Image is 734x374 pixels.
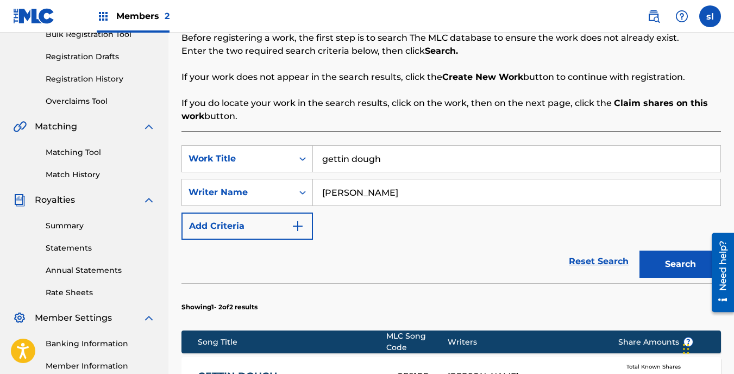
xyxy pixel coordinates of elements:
strong: Create New Work [442,72,523,82]
a: Annual Statements [46,265,155,276]
p: Showing 1 - 2 of 2 results [181,302,258,312]
img: 9d2ae6d4665cec9f34b9.svg [291,220,304,233]
p: If your work does not appear in the search results, click the button to continue with registration. [181,71,721,84]
a: Reset Search [563,250,634,273]
div: Work Title [189,152,286,165]
img: Matching [13,120,27,133]
img: expand [142,120,155,133]
button: Search [639,251,721,278]
span: 2 [165,11,170,21]
img: MLC Logo [13,8,55,24]
div: Song Title [198,336,386,348]
img: Royalties [13,194,26,207]
a: Overclaims Tool [46,96,155,107]
iframe: Resource Center [704,229,734,316]
p: Before registering a work, the first step is to search The MLC database to ensure the work does n... [181,32,721,45]
a: Statements [46,242,155,254]
a: Member Information [46,360,155,372]
img: search [647,10,660,23]
a: Summary [46,220,155,232]
div: Writers [448,336,601,348]
div: MLC Song Code [386,331,448,353]
a: Banking Information [46,338,155,350]
img: Member Settings [13,311,26,325]
button: Add Criteria [181,213,313,240]
strong: Search. [425,46,458,56]
p: Enter the two required search criteria below, then click [181,45,721,58]
img: Top Rightsholders [97,10,110,23]
div: Drag [683,333,689,365]
a: Matching Tool [46,147,155,158]
a: Public Search [643,5,664,27]
img: expand [142,311,155,325]
a: Match History [46,169,155,180]
iframe: Chat Widget [680,322,734,374]
span: Total Known Shares [626,363,685,371]
a: Registration Drafts [46,51,155,63]
span: Member Settings [35,311,112,325]
span: Royalties [35,194,75,207]
span: Matching [35,120,77,133]
img: expand [142,194,155,207]
form: Search Form [181,145,721,283]
span: Members [116,10,170,22]
span: Share Amounts [618,336,693,348]
div: Help [671,5,693,27]
div: User Menu [699,5,721,27]
a: Bulk Registration Tool [46,29,155,40]
a: Rate Sheets [46,287,155,298]
a: Registration History [46,73,155,85]
img: help [675,10,688,23]
p: If you do locate your work in the search results, click on the work, then on the next page, click... [181,97,721,123]
div: Writer Name [189,186,286,199]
